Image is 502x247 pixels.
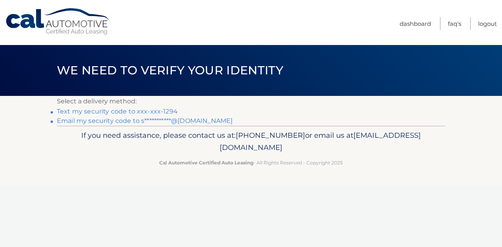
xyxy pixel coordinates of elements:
[159,160,253,166] strong: Cal Automotive Certified Auto Leasing
[57,96,445,107] p: Select a delivery method:
[62,159,440,167] p: - All Rights Reserved - Copyright 2025
[448,17,461,30] a: FAQ's
[400,17,431,30] a: Dashboard
[57,63,283,78] span: We need to verify your identity
[236,131,305,140] span: [PHONE_NUMBER]
[5,8,111,36] a: Cal Automotive
[478,17,497,30] a: Logout
[62,129,440,154] p: If you need assistance, please contact us at: or email us at
[57,108,178,115] a: Text my security code to xxx-xxx-1294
